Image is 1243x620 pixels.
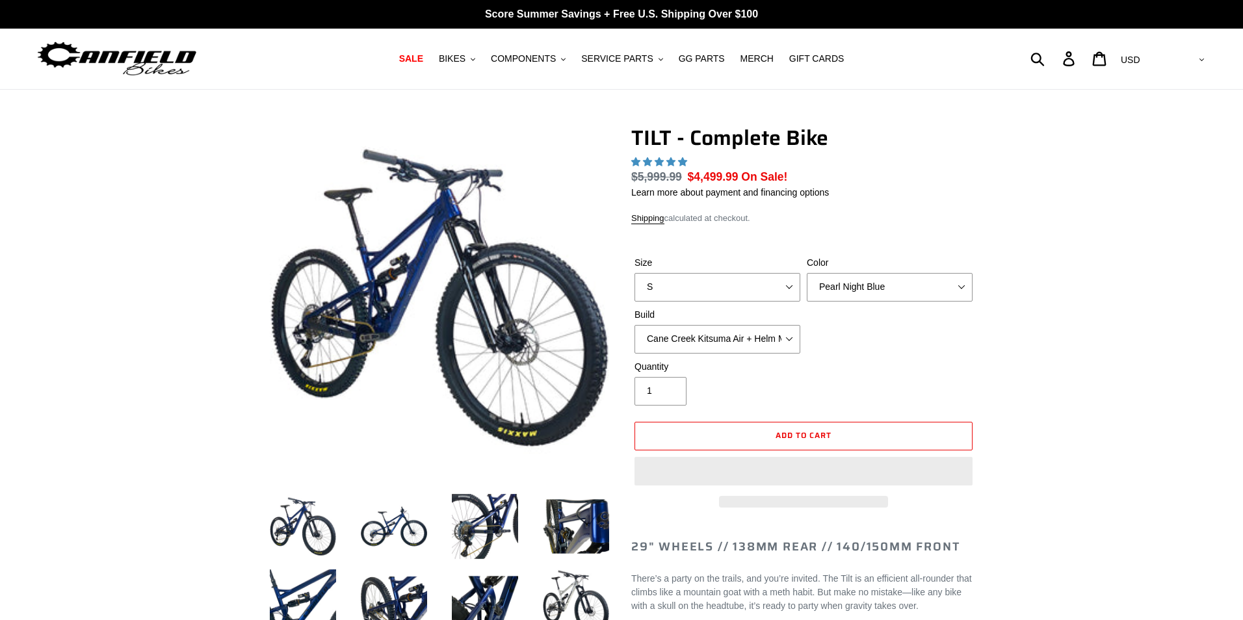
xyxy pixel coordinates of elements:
label: Quantity [635,360,800,374]
a: MERCH [734,50,780,68]
button: SERVICE PARTS [575,50,669,68]
span: $4,499.99 [688,170,739,183]
input: Search [1038,44,1071,73]
label: Build [635,308,800,322]
a: GG PARTS [672,50,731,68]
label: Color [807,256,973,270]
span: SERVICE PARTS [581,53,653,64]
label: Size [635,256,800,270]
h1: TILT - Complete Bike [631,125,976,150]
button: BIKES [432,50,482,68]
button: Add to cart [635,422,973,450]
h2: 29" Wheels // 138mm Rear // 140/150mm Front [631,540,976,554]
span: GIFT CARDS [789,53,844,64]
img: Load image into Gallery viewer, TILT - Complete Bike [358,491,430,562]
s: $5,999.99 [631,170,682,183]
div: calculated at checkout. [631,212,976,225]
span: Add to cart [776,429,831,441]
img: Load image into Gallery viewer, TILT - Complete Bike [449,491,521,562]
span: On Sale! [741,168,787,185]
a: GIFT CARDS [783,50,851,68]
span: GG PARTS [679,53,725,64]
span: COMPONENTS [491,53,556,64]
button: COMPONENTS [484,50,572,68]
span: SALE [399,53,423,64]
a: Shipping [631,213,664,224]
img: Load image into Gallery viewer, TILT - Complete Bike [540,491,612,562]
span: MERCH [740,53,774,64]
a: Learn more about payment and financing options [631,187,829,198]
p: There’s a party on the trails, and you’re invited. The Tilt is an efficient all-rounder that clim... [631,572,976,613]
img: Canfield Bikes [36,38,198,79]
span: 5.00 stars [631,157,690,167]
img: TILT - Complete Bike [270,128,609,467]
img: Load image into Gallery viewer, TILT - Complete Bike [267,491,339,562]
span: BIKES [439,53,465,64]
a: SALE [393,50,430,68]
